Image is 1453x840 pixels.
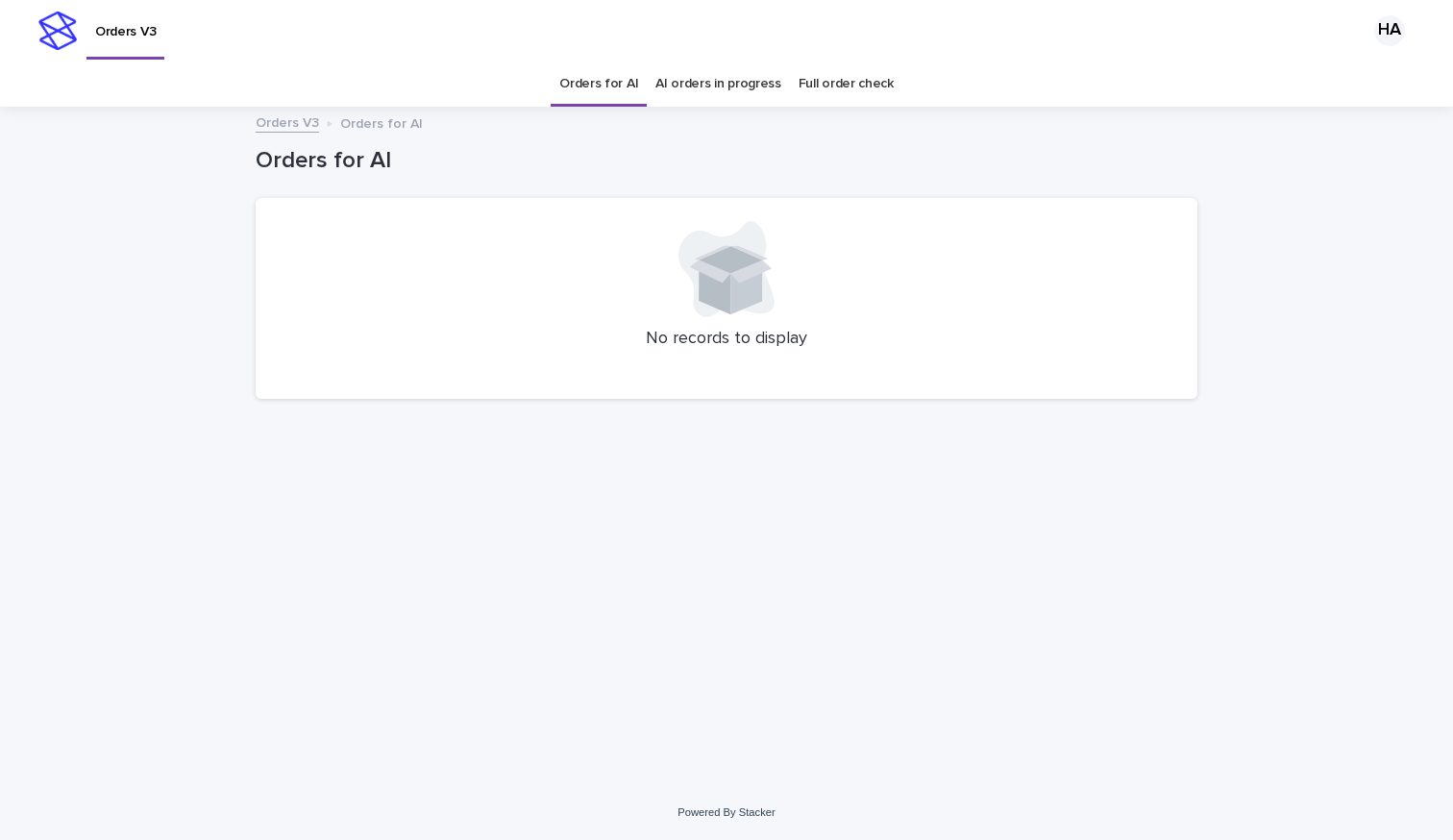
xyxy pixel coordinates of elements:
[38,12,77,50] img: stacker-logo-s-only.png
[256,147,1197,175] h1: Orders for AI
[340,111,423,133] p: Orders for AI
[655,62,781,107] a: AI orders in progress
[1374,15,1405,46] div: HA
[279,329,1174,350] p: No records to display
[677,806,775,818] a: Powered By Stacker
[559,62,638,107] a: Orders for AI
[256,111,319,133] a: Orders V3
[799,62,894,107] a: Full order check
